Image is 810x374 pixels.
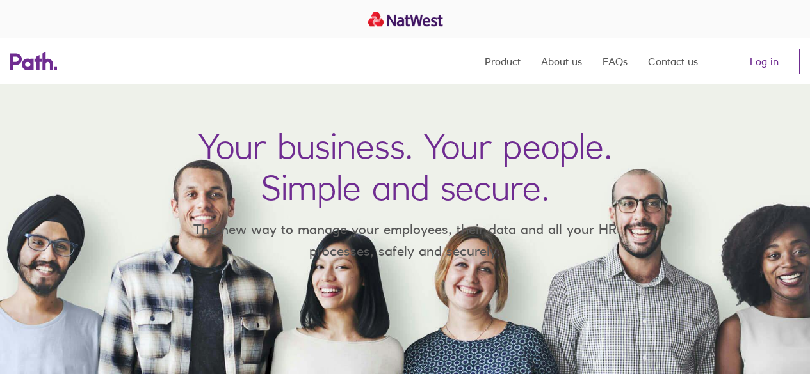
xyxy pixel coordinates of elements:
a: FAQs [603,38,628,84]
p: The new way to manage your employees, their data and all your HR processes, safely and securely. [175,219,636,261]
a: Product [485,38,521,84]
a: Log in [729,49,800,74]
a: About us [541,38,582,84]
h1: Your business. Your people. Simple and secure. [198,125,612,208]
a: Contact us [648,38,698,84]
